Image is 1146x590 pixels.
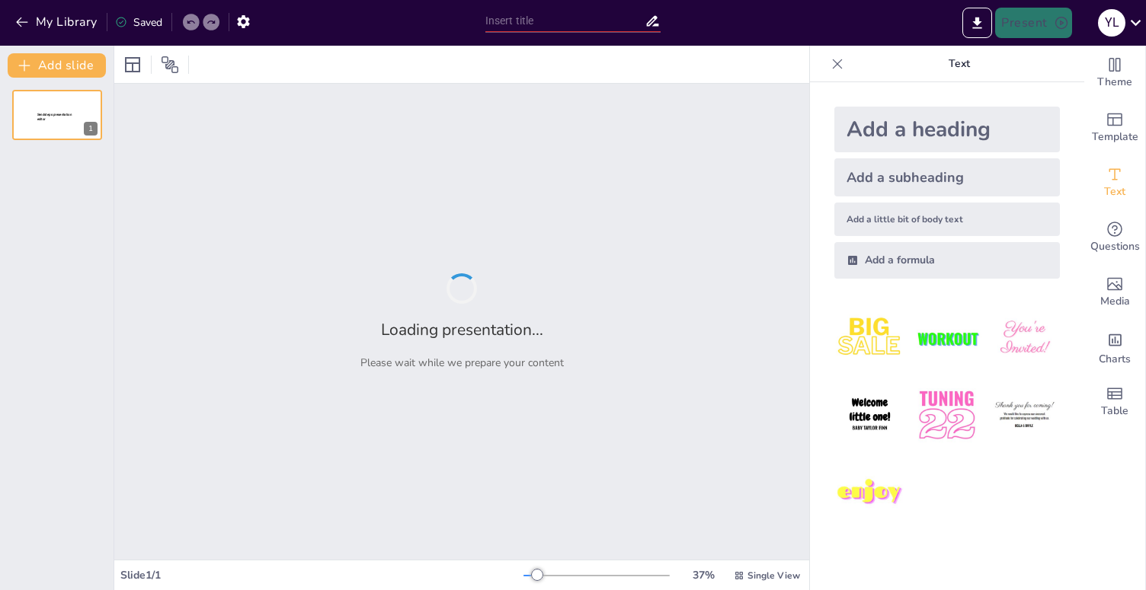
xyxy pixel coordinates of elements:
h2: Loading presentation... [381,319,543,340]
span: Template [1092,129,1138,145]
div: Add images, graphics, shapes or video [1084,265,1145,320]
div: 1 [84,122,98,136]
div: 1 [12,90,102,140]
img: 3.jpeg [989,303,1060,374]
button: Add slide [8,53,106,78]
span: Media [1100,293,1130,310]
div: Y L [1098,9,1125,37]
div: Saved [115,15,162,30]
div: Add a table [1084,375,1145,429]
button: My Library [11,10,104,34]
input: Insert title [485,10,645,32]
div: Add a subheading [834,158,1060,196]
div: Add charts and graphs [1084,320,1145,375]
img: 2.jpeg [911,303,982,374]
button: Present [995,8,1071,38]
span: Table [1101,403,1128,419]
span: Charts [1099,351,1131,368]
span: Theme [1097,74,1132,91]
div: Get real-time input from your audience [1084,210,1145,265]
span: Text [1104,183,1125,200]
div: Add a heading [834,107,1060,152]
span: Single View [747,569,800,582]
span: Position [161,56,179,74]
button: Export to PowerPoint [962,8,992,38]
div: Slide 1 / 1 [120,568,523,582]
img: 5.jpeg [911,380,982,451]
div: Add a formula [834,242,1060,279]
img: 7.jpeg [834,458,905,528]
img: 6.jpeg [989,380,1060,451]
span: Questions [1090,238,1140,255]
span: Sendsteps presentation editor [37,113,72,121]
div: Change the overall theme [1084,46,1145,100]
div: Layout [120,53,145,77]
div: Add ready made slides [1084,100,1145,155]
img: 4.jpeg [834,380,905,451]
p: Text [850,46,1069,82]
div: Add a little bit of body text [834,203,1060,236]
p: Please wait while we prepare your content [360,356,564,370]
button: Y L [1098,8,1125,38]
div: Add text boxes [1084,155,1145,210]
img: 1.jpeg [834,303,905,374]
div: 37 % [685,568,722,582]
